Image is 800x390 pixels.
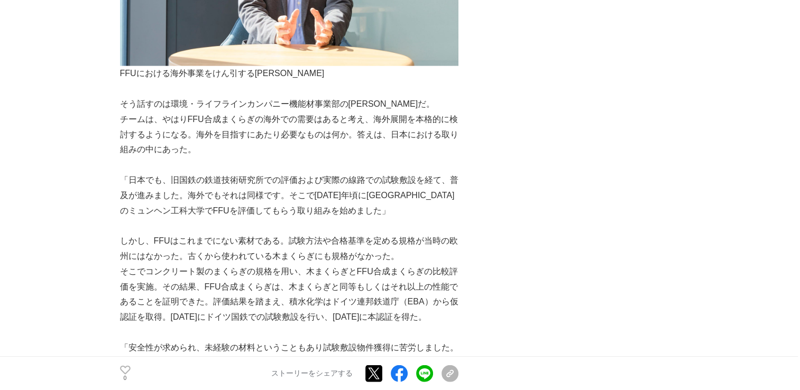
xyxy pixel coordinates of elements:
p: しかし、FFUはこれまでにない素材である。試験方法や合格基準を定める規格が当時の欧州にはなかった。古くから使われている木まくらぎにも規格がなかった。 [120,234,458,264]
p: チームは、やはりFFU合成まくらぎの海外での需要はあると考え、海外展開を本格的に検討するようになる。海外を目指すにあたり必要なものは何か。答えは、日本における取り組みの中にあった。 [120,112,458,157]
p: そこでコンクリート製のまくらぎの規格を用い、木まくらぎとFFU合成まくらぎの比較評価を実施。その結果、FFU合成まくらぎは、木まくらぎと同等もしくはそれ以上の性能であることを証明できた。評価結果... [120,264,458,325]
p: ストーリーをシェアする [271,369,353,378]
p: 0 [120,376,131,381]
p: そう話すのは環境・ライフラインカンパニー機能材事業部の[PERSON_NAME]だ。 [120,97,458,112]
p: FFUにおける海外事業をけん引する[PERSON_NAME] [120,66,458,81]
p: 「安全性が求められ、未経験の材料ということもあり試験敷設物件獲得に苦労しました。また5年間の軌道敷設評価が必要だったので、[GEOGRAPHIC_DATA]で本認証を取得するまで10年以上かかり... [120,340,458,386]
p: 「日本でも、旧国鉄の鉄道技術研究所での評価および実際の線路での試験敷設を経て、普及が進みました。海外でもそれは同様です。そこで[DATE]年頃に[GEOGRAPHIC_DATA]のミュンヘン工科... [120,173,458,218]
